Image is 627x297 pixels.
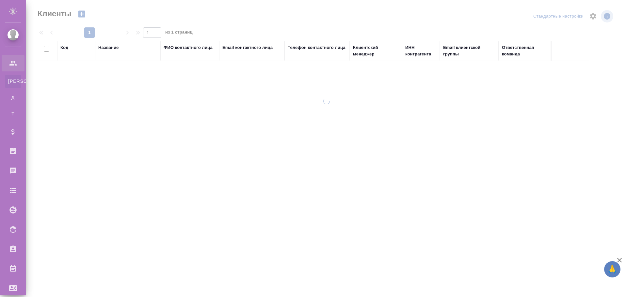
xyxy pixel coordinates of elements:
[8,94,18,101] span: Д
[8,111,18,117] span: Т
[98,44,119,51] div: Название
[222,44,273,51] div: Email контактного лица
[405,44,437,57] div: ИНН контрагента
[502,44,548,57] div: Ответственная команда
[604,261,620,277] button: 🙏
[5,107,21,120] a: Т
[607,262,618,276] span: 🙏
[8,78,18,84] span: [PERSON_NAME]
[164,44,213,51] div: ФИО контактного лица
[5,75,21,88] a: [PERSON_NAME]
[443,44,495,57] div: Email клиентской группы
[60,44,68,51] div: Код
[353,44,399,57] div: Клиентский менеджер
[5,91,21,104] a: Д
[288,44,346,51] div: Телефон контактного лица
